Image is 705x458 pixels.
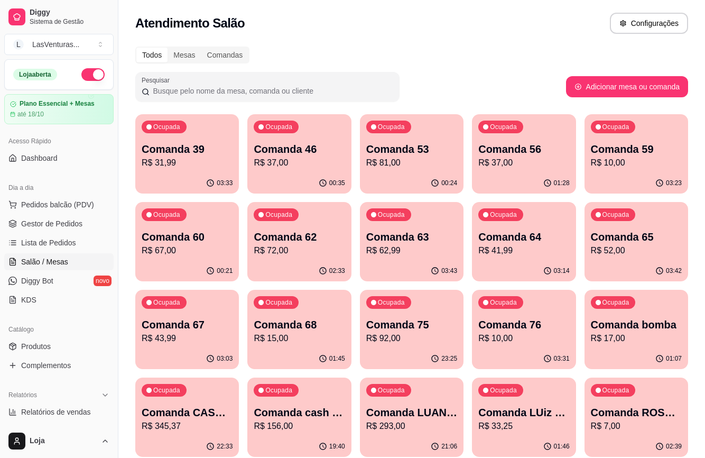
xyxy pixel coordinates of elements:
p: Ocupada [490,386,517,395]
button: Alterar Status [81,68,105,81]
p: R$ 17,00 [591,332,682,345]
a: Complementos [4,357,114,374]
p: 00:21 [217,267,233,275]
p: Comanda 76 [478,317,569,332]
p: R$ 7,00 [591,420,682,433]
span: Complementos [21,360,71,371]
span: Diggy Bot [21,276,53,286]
p: Comanda 64 [478,230,569,244]
a: DiggySistema de Gestão [4,4,114,30]
p: 03:23 [666,179,682,187]
p: 21:06 [441,442,457,451]
p: 19:40 [329,442,345,451]
p: R$ 31,99 [142,157,233,169]
p: Comanda 46 [254,142,345,157]
p: 03:33 [217,179,233,187]
span: Sistema de Gestão [30,17,109,26]
p: R$ 72,00 [254,244,345,257]
span: Pedidos balcão (PDV) [21,199,94,210]
article: Plano Essencial + Mesas [20,100,95,108]
article: até 18/10 [17,110,44,118]
p: Ocupada [602,210,629,219]
p: Comanda 60 [142,230,233,244]
p: Comanda 53 [366,142,457,157]
button: OcupadaComanda 67R$ 43,9903:03 [135,290,239,369]
button: Pedidos balcão (PDV) [4,196,114,213]
button: OcupadaComanda LUAN E BIAHR$ 293,0021:06 [360,378,463,457]
p: 03:43 [441,267,457,275]
p: Ocupada [602,386,629,395]
button: OcupadaComanda 63R$ 62,9903:43 [360,202,463,281]
label: Pesquisar [142,76,173,85]
p: 00:24 [441,179,457,187]
p: R$ 10,00 [591,157,682,169]
p: Ocupada [378,210,405,219]
button: OcupadaComanda 59R$ 10,0003:23 [585,114,688,194]
button: OcupadaComanda bombaR$ 17,0001:07 [585,290,688,369]
p: 00:35 [329,179,345,187]
a: Dashboard [4,150,114,167]
span: Lista de Pedidos [21,237,76,248]
span: Relatórios [8,391,37,399]
button: OcupadaComanda LUiz FUCIONARIO JANTAR$ 33,2501:46 [472,378,576,457]
p: Ocupada [265,210,292,219]
div: LasVenturas ... [32,39,80,50]
p: R$ 43,99 [142,332,233,345]
h2: Atendimento Salão [135,15,245,32]
p: 02:33 [329,267,345,275]
div: Dia a dia [4,179,114,196]
p: R$ 33,25 [478,420,569,433]
a: Plano Essencial + Mesasaté 18/10 [4,94,114,124]
div: Catálogo [4,321,114,338]
p: Ocupada [602,298,629,307]
p: 03:14 [554,267,570,275]
p: 01:46 [554,442,570,451]
p: Comanda 59 [591,142,682,157]
p: Ocupada [153,298,180,307]
button: Loja [4,428,114,454]
p: Comanda ROSANA FUCIONARIA JANTA [591,405,682,420]
p: R$ 81,00 [366,157,457,169]
div: Mesas [168,48,201,62]
p: Comanda 68 [254,317,345,332]
p: Comanda CASH 08/09 [142,405,233,420]
p: 03:03 [217,354,233,363]
a: Relatório de clientes [4,423,114,439]
p: 03:31 [554,354,570,363]
p: Comanda LUAN E BIAH [366,405,457,420]
p: Comanda 62 [254,230,345,244]
p: R$ 41,99 [478,244,569,257]
span: Dashboard [21,153,58,163]
p: Ocupada [265,123,292,131]
p: Ocupada [378,386,405,395]
button: OcupadaComanda CASH 08/09R$ 345,3722:33 [135,378,239,457]
p: 01:07 [666,354,682,363]
button: OcupadaComanda 65R$ 52,0003:42 [585,202,688,281]
button: OcupadaComanda 76R$ 10,0003:31 [472,290,576,369]
p: R$ 52,00 [591,244,682,257]
p: Ocupada [490,210,517,219]
button: Adicionar mesa ou comanda [566,76,688,97]
button: OcupadaComanda cash 15/09R$ 156,0019:40 [247,378,351,457]
p: Comanda LUiz FUCIONARIO JANTA [478,405,569,420]
p: R$ 345,37 [142,420,233,433]
p: Ocupada [265,386,292,395]
div: Acesso Rápido [4,133,114,150]
p: Ocupada [153,210,180,219]
button: OcupadaComanda 46R$ 37,0000:35 [247,114,351,194]
p: Ocupada [153,386,180,395]
p: R$ 293,00 [366,420,457,433]
p: Ocupada [153,123,180,131]
a: Diggy Botnovo [4,272,114,289]
button: OcupadaComanda 75R$ 92,0023:25 [360,290,463,369]
a: Produtos [4,338,114,355]
span: Relatórios de vendas [21,407,91,417]
span: Salão / Mesas [21,257,68,267]
button: OcupadaComanda 62R$ 72,0002:33 [247,202,351,281]
span: KDS [21,295,36,305]
p: Ocupada [490,298,517,307]
button: Configurações [610,13,688,34]
p: Ocupada [602,123,629,131]
p: 03:42 [666,267,682,275]
span: Produtos [21,341,51,352]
